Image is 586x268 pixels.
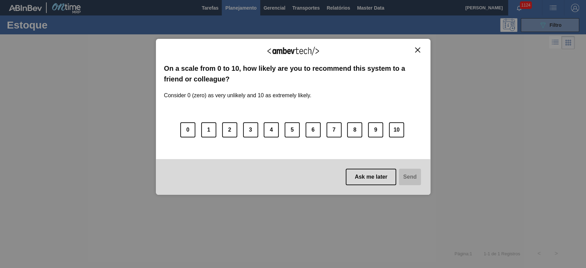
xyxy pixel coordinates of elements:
[306,122,321,137] button: 6
[243,122,258,137] button: 3
[347,122,362,137] button: 8
[389,122,404,137] button: 10
[222,122,237,137] button: 2
[346,169,396,185] button: Ask me later
[415,47,420,53] img: Close
[264,122,279,137] button: 4
[326,122,342,137] button: 7
[201,122,216,137] button: 1
[413,47,422,53] button: Close
[368,122,383,137] button: 9
[180,122,195,137] button: 0
[164,84,311,99] label: Consider 0 (zero) as very unlikely and 10 as extremely likely.
[267,47,319,55] img: Logo Ambevtech
[164,63,422,84] label: On a scale from 0 to 10, how likely are you to recommend this system to a friend or colleague?
[285,122,300,137] button: 5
